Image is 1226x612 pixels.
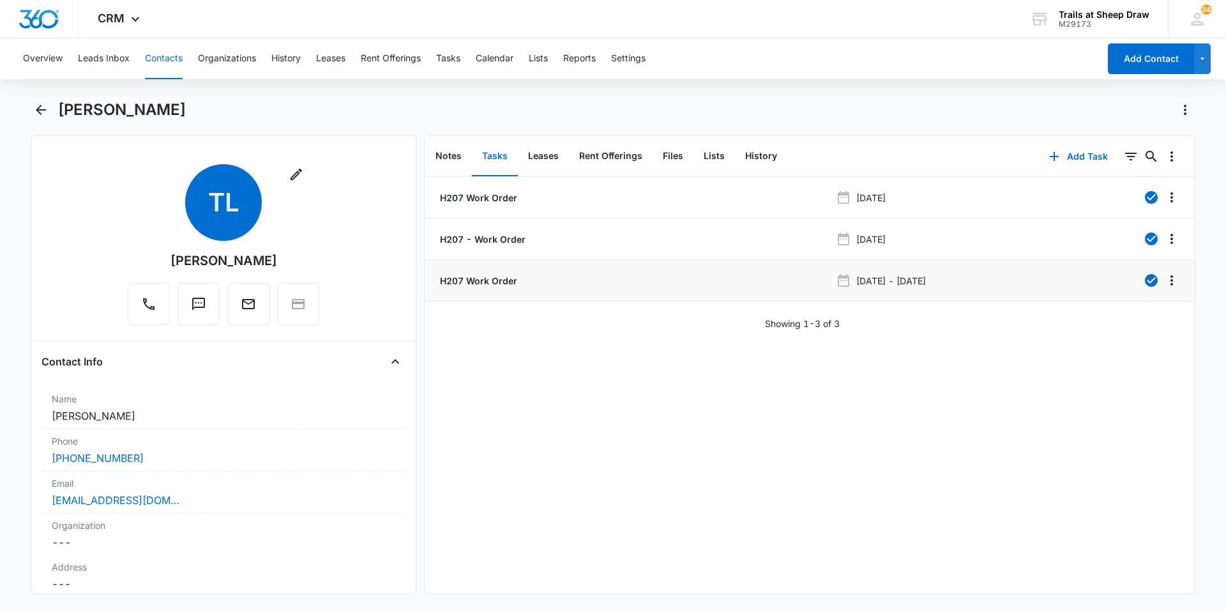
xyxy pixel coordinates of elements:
button: Leads Inbox [78,38,130,79]
div: [PERSON_NAME] [170,251,277,270]
div: Phone[PHONE_NUMBER] [42,429,405,471]
button: Filters [1121,146,1141,167]
h4: Contact Info [42,354,103,369]
button: Reports [563,38,596,79]
button: Call [128,283,170,325]
label: Phone [52,434,395,448]
button: Search... [1141,146,1162,167]
p: Showing 1-3 of 3 [765,317,840,330]
div: Address--- [42,555,405,597]
div: Email[EMAIL_ADDRESS][DOMAIN_NAME] [42,471,405,514]
span: 34 [1201,4,1211,15]
label: Name [52,392,395,406]
a: H207 Work Order [437,191,517,204]
a: H207 - Work Order [437,233,526,246]
a: Text [178,303,220,314]
dd: --- [52,576,395,592]
button: Calendar [476,38,513,79]
a: Call [128,303,170,314]
button: Close [385,351,405,372]
button: Files [653,137,693,176]
button: Settings [611,38,646,79]
p: [DATE] [856,191,886,204]
dd: [PERSON_NAME] [52,408,395,424]
button: Leases [518,137,569,176]
div: account id [1059,20,1149,29]
button: Add Task [1036,141,1121,172]
div: notifications count [1201,4,1211,15]
a: [PHONE_NUMBER] [52,450,144,466]
button: Overflow Menu [1162,229,1182,249]
button: Tasks [436,38,460,79]
a: Email [227,303,269,314]
span: CRM [98,11,125,25]
div: account name [1059,10,1149,20]
button: Overflow Menu [1162,146,1182,167]
button: Organizations [198,38,256,79]
label: Organization [52,519,395,532]
a: H207 Work Order [437,274,517,287]
button: Notes [425,137,472,176]
button: Add Contact [1108,43,1194,74]
button: Tasks [472,137,518,176]
p: [DATE] [856,233,886,246]
button: Rent Offerings [569,137,653,176]
h1: [PERSON_NAME] [58,100,186,119]
button: Overflow Menu [1162,270,1182,291]
button: Contacts [145,38,183,79]
label: Address [52,560,395,574]
button: History [271,38,301,79]
button: Lists [529,38,548,79]
button: Email [227,283,269,325]
p: [DATE] - [DATE] [856,274,926,287]
label: Email [52,477,395,490]
button: Actions [1175,100,1195,120]
span: TL [185,164,262,241]
button: Text [178,283,220,325]
button: Overview [23,38,63,79]
button: Overflow Menu [1162,187,1182,208]
div: Organization--- [42,514,405,555]
button: Back [31,100,50,120]
button: Rent Offerings [361,38,421,79]
button: History [735,137,787,176]
button: Leases [316,38,345,79]
div: Name[PERSON_NAME] [42,387,405,429]
button: Lists [693,137,735,176]
dd: --- [52,535,395,550]
a: [EMAIL_ADDRESS][DOMAIN_NAME] [52,493,179,508]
